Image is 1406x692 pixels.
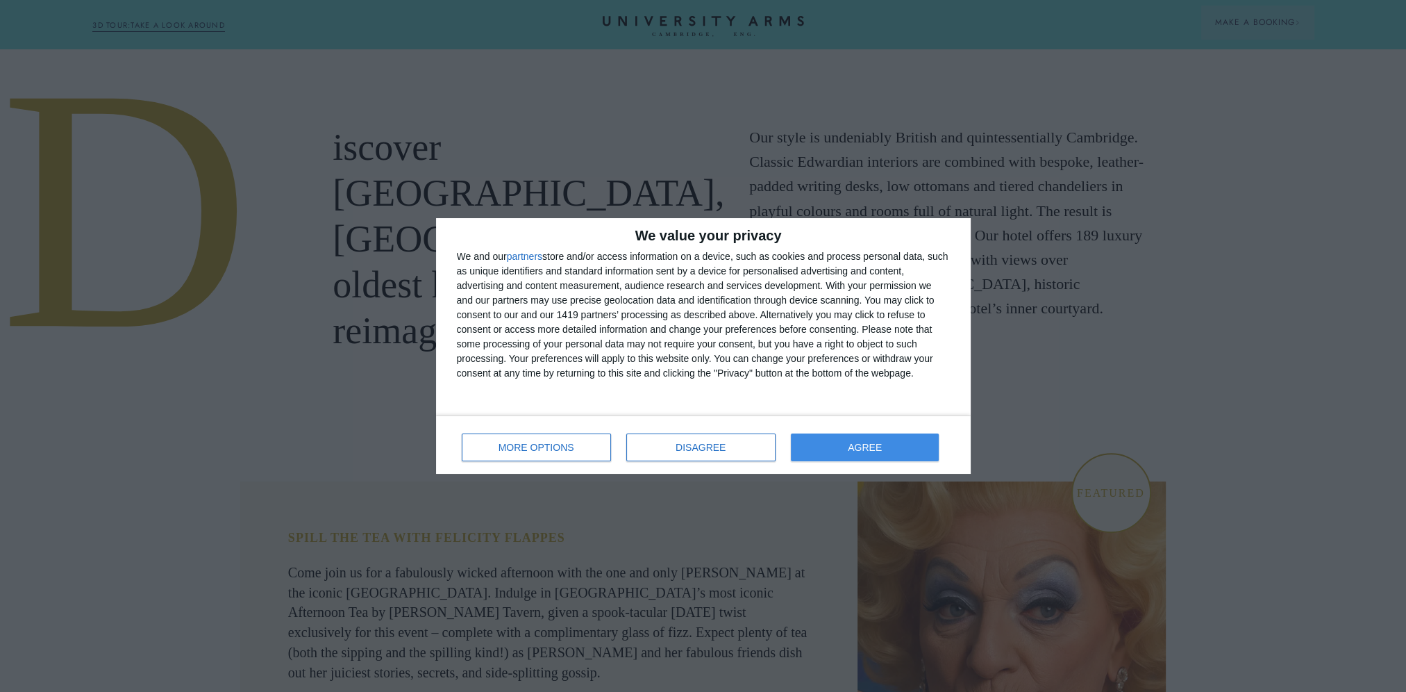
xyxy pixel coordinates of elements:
[507,252,542,261] button: partners
[791,434,939,461] button: AGREE
[457,249,950,381] div: We and our store and/or access information on a device, such as cookies and process personal data...
[462,434,611,461] button: MORE OPTIONS
[676,443,726,452] span: DISAGREE
[499,443,574,452] span: MORE OPTIONS
[626,434,776,461] button: DISAGREE
[436,218,971,474] div: qc-cmp2-ui
[457,229,950,242] h2: We value your privacy
[848,443,882,452] span: AGREE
